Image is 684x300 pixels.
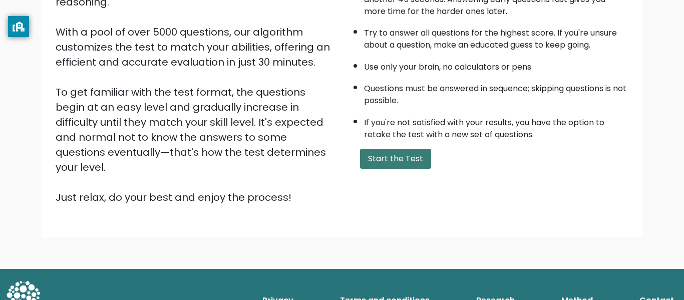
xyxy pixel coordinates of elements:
[364,112,628,141] li: If you're not satisfied with your results, you have the option to retake the test with a new set ...
[360,149,431,169] button: Start the Test
[364,56,628,73] li: Use only your brain, no calculators or pens.
[364,78,628,107] li: Questions must be answered in sequence; skipping questions is not possible.
[8,16,29,37] button: privacy banner
[364,22,628,51] li: Try to answer all questions for the highest score. If you're unsure about a question, make an edu...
